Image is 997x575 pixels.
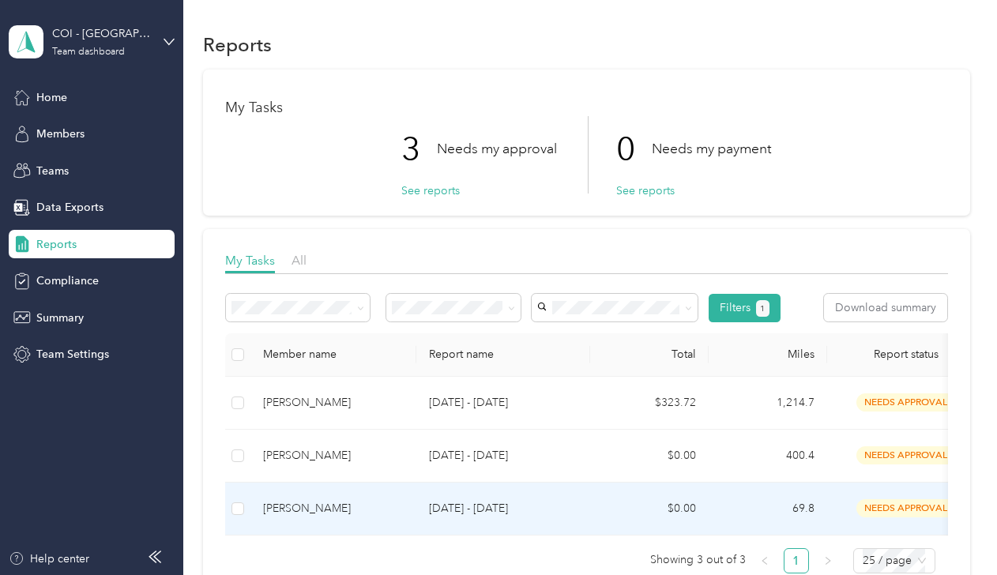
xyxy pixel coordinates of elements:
[650,548,746,572] span: Showing 3 out of 3
[225,253,275,268] span: My Tasks
[590,430,709,483] td: $0.00
[856,499,956,517] span: needs approval
[36,163,69,179] span: Teams
[784,548,809,573] li: 1
[9,551,89,567] button: Help center
[250,333,416,377] th: Member name
[616,182,675,199] button: See reports
[603,348,696,361] div: Total
[840,348,973,361] span: Report status
[815,548,841,573] li: Next Page
[863,549,926,573] span: 25 / page
[616,116,652,182] p: 0
[590,377,709,430] td: $323.72
[815,548,841,573] button: right
[752,548,777,573] button: left
[36,310,84,326] span: Summary
[401,116,437,182] p: 3
[721,348,815,361] div: Miles
[36,272,99,289] span: Compliance
[856,393,956,412] span: needs approval
[429,500,578,517] p: [DATE] - [DATE]
[36,346,109,363] span: Team Settings
[36,89,67,106] span: Home
[263,348,404,361] div: Member name
[429,394,578,412] p: [DATE] - [DATE]
[401,182,460,199] button: See reports
[709,377,827,430] td: 1,214.7
[292,253,307,268] span: All
[652,139,771,159] p: Needs my payment
[36,126,85,142] span: Members
[760,302,765,316] span: 1
[909,487,997,575] iframe: Everlance-gr Chat Button Frame
[709,294,781,322] button: Filters1
[225,100,948,116] h1: My Tasks
[709,483,827,536] td: 69.8
[52,25,151,42] div: COI - [GEOGRAPHIC_DATA]/[GEOGRAPHIC_DATA]
[856,446,956,464] span: needs approval
[760,556,769,566] span: left
[824,294,947,321] button: Download summary
[709,430,827,483] td: 400.4
[263,394,404,412] div: [PERSON_NAME]
[429,447,578,464] p: [DATE] - [DATE]
[36,236,77,253] span: Reports
[52,47,125,57] div: Team dashboard
[263,447,404,464] div: [PERSON_NAME]
[823,556,833,566] span: right
[203,36,272,53] h1: Reports
[416,333,590,377] th: Report name
[752,548,777,573] li: Previous Page
[36,199,103,216] span: Data Exports
[756,300,769,317] button: 1
[784,549,808,573] a: 1
[590,483,709,536] td: $0.00
[437,139,557,159] p: Needs my approval
[853,548,935,573] div: Page Size
[263,500,404,517] div: [PERSON_NAME]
